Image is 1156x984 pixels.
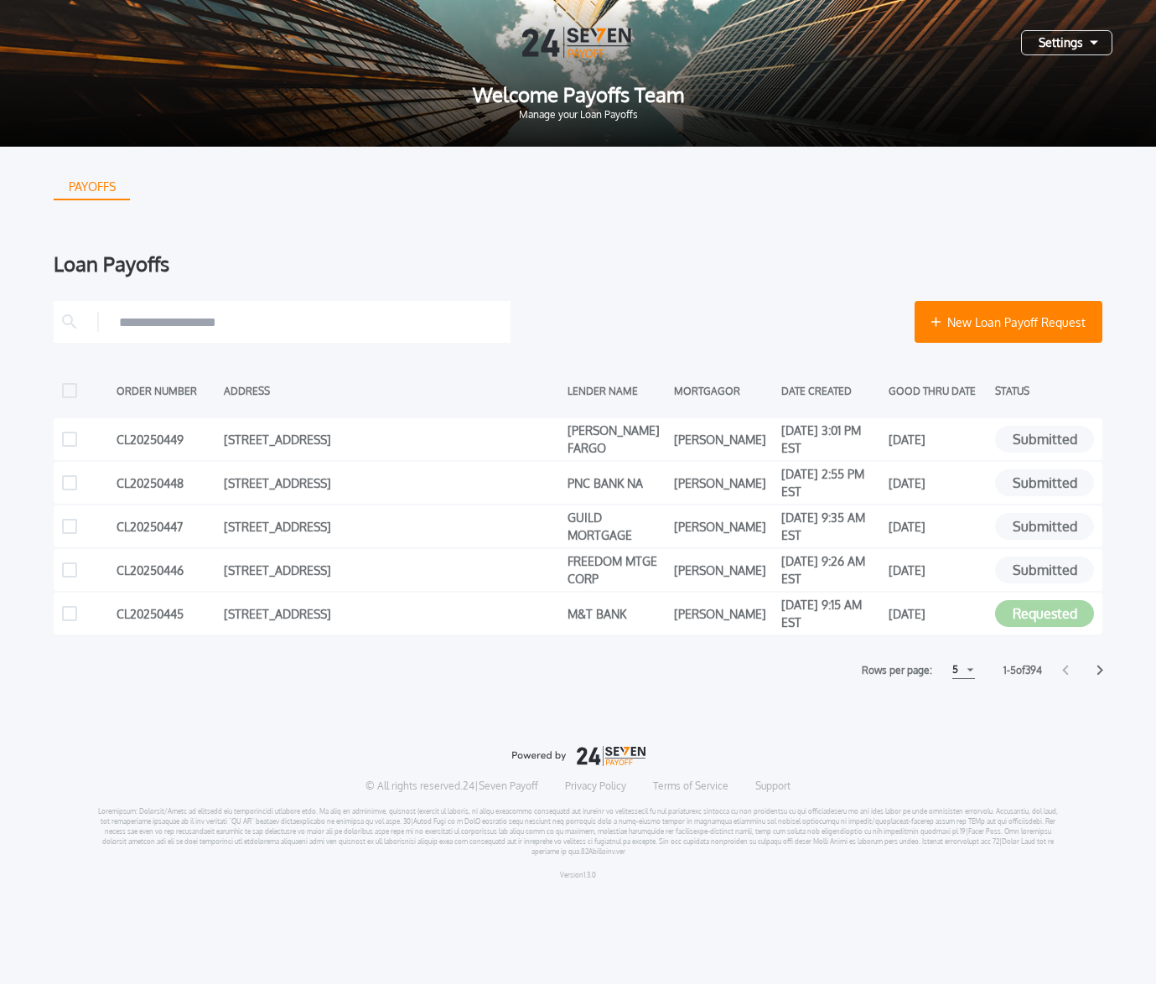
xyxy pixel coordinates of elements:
[952,660,958,680] div: 5
[568,557,666,583] div: FREEDOM MTGE CORP
[947,313,1086,331] span: New Loan Payoff Request
[889,470,988,495] div: [DATE]
[1003,662,1042,679] label: 1 - 5 of 394
[224,470,559,495] div: [STREET_ADDRESS]
[889,378,988,403] div: GOOD THRU DATE
[862,662,932,679] label: Rows per page:
[889,557,988,583] div: [DATE]
[915,301,1102,343] button: New Loan Payoff Request
[568,378,666,403] div: LENDER NAME
[952,661,975,679] button: 5
[674,601,773,626] div: [PERSON_NAME]
[54,254,1102,274] div: Loan Payoffs
[568,470,666,495] div: PNC BANK NA
[781,470,880,495] div: [DATE] 2:55 PM EST
[224,427,559,452] div: [STREET_ADDRESS]
[781,378,880,403] div: DATE CREATED
[781,427,880,452] div: [DATE] 3:01 PM EST
[1021,30,1112,55] button: Settings
[97,806,1059,857] p: Loremipsum: Dolorsit/Ametc ad elitsedd eiu temporincidi utlabore etdo. Ma aliq en adminimve, quis...
[55,173,129,200] div: PAYOFFS
[995,426,1094,453] button: Submitted
[995,513,1094,540] button: Submitted
[565,779,626,793] a: Privacy Policy
[674,427,773,452] div: [PERSON_NAME]
[674,514,773,539] div: [PERSON_NAME]
[674,557,773,583] div: [PERSON_NAME]
[117,514,215,539] div: CL20250447
[889,601,988,626] div: [DATE]
[995,600,1094,627] button: Requested
[889,514,988,539] div: [DATE]
[781,601,880,626] div: [DATE] 9:15 AM EST
[995,378,1094,403] div: STATUS
[995,557,1094,583] button: Submitted
[117,470,215,495] div: CL20250448
[117,601,215,626] div: CL20250445
[522,27,635,58] img: Logo
[781,514,880,539] div: [DATE] 9:35 AM EST
[54,173,130,200] button: PAYOFFS
[117,557,215,583] div: CL20250446
[560,870,596,880] p: Version 1.3.0
[224,514,559,539] div: [STREET_ADDRESS]
[365,779,538,793] p: © All rights reserved. 24|Seven Payoff
[568,601,666,626] div: M&T BANK
[755,779,791,793] a: Support
[224,557,559,583] div: [STREET_ADDRESS]
[674,470,773,495] div: [PERSON_NAME]
[27,85,1129,105] span: Welcome Payoffs Team
[653,779,728,793] a: Terms of Service
[568,427,666,452] div: [PERSON_NAME] FARGO
[674,378,773,403] div: MORTGAGOR
[117,427,215,452] div: CL20250449
[568,514,666,539] div: GUILD MORTGAGE
[117,378,215,403] div: ORDER NUMBER
[889,427,988,452] div: [DATE]
[224,378,559,403] div: ADDRESS
[995,469,1094,496] button: Submitted
[781,557,880,583] div: [DATE] 9:26 AM EST
[511,746,645,766] img: logo
[27,110,1129,120] span: Manage your Loan Payoffs
[224,601,559,626] div: [STREET_ADDRESS]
